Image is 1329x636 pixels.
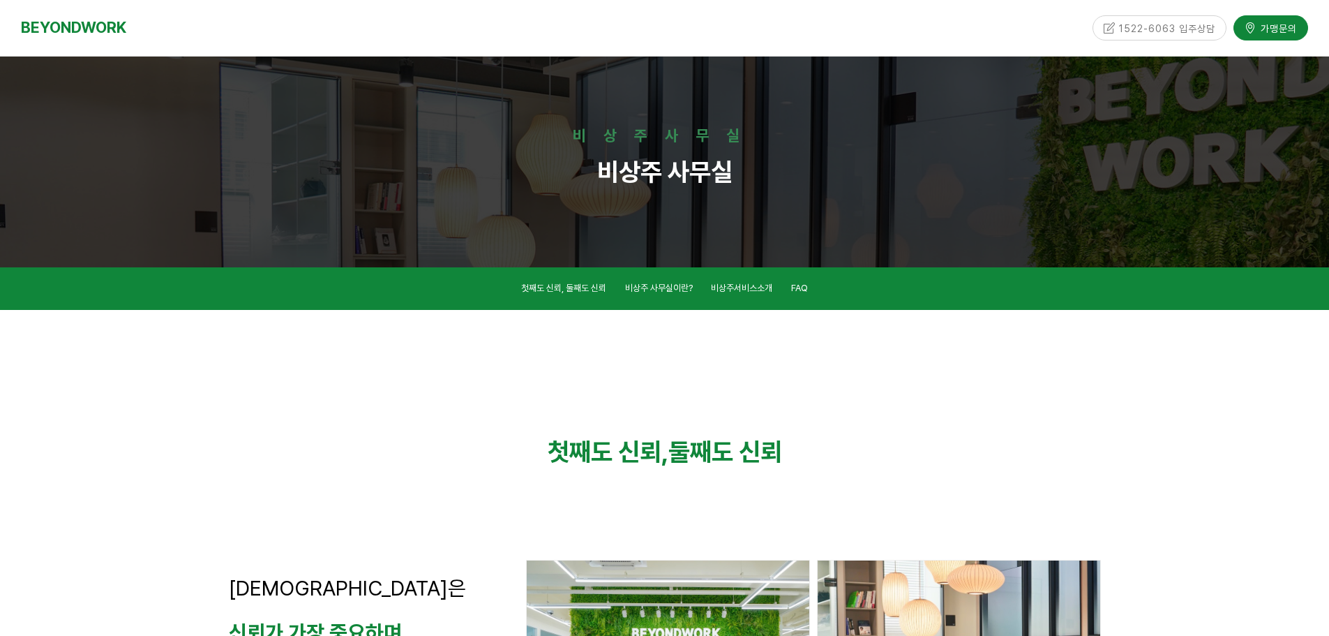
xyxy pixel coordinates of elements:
[521,281,606,299] a: 첫째도 신뢰, 둘째도 신뢰
[791,283,808,293] span: FAQ
[625,283,693,293] span: 비상주 사무실이란?
[573,126,757,145] strong: 비상주사무실
[1233,15,1308,40] a: 가맹문의
[1256,21,1297,35] span: 가맹문의
[229,575,466,600] span: [DEMOGRAPHIC_DATA]은
[597,157,733,187] strong: 비상주 사무실
[625,281,693,299] a: 비상주 사무실이란?
[21,15,126,40] a: BEYONDWORK
[791,281,808,299] a: FAQ
[711,283,772,293] span: 비상주서비스소개
[711,281,772,299] a: 비상주서비스소개
[668,437,782,467] strong: 둘째도 신뢰
[521,283,606,293] span: 첫째도 신뢰, 둘째도 신뢰
[548,437,668,467] strong: 첫째도 신뢰,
